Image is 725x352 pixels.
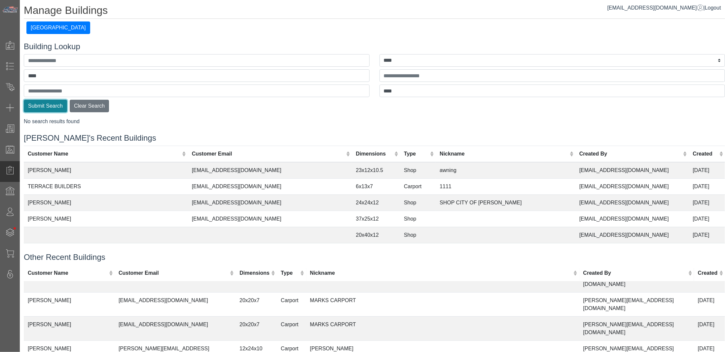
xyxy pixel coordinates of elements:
[436,162,575,179] td: awning
[575,211,689,227] td: [EMAIL_ADDRESS][DOMAIN_NAME]
[575,178,689,194] td: [EMAIL_ADDRESS][DOMAIN_NAME]
[689,227,725,243] td: [DATE]
[400,178,436,194] td: Carport
[24,292,115,316] td: [PERSON_NAME]
[352,243,400,259] td: 10x14x8
[352,211,400,227] td: 37x25x12
[236,316,277,340] td: 20x20x7
[24,194,188,211] td: [PERSON_NAME]
[436,243,575,259] td: test
[693,150,718,158] div: Created
[607,4,721,12] div: |
[24,253,725,262] h4: Other Recent Buildings
[306,316,579,340] td: MARKS CARPORT
[440,150,568,158] div: Nickname
[698,269,718,277] div: Created
[188,162,352,179] td: [EMAIL_ADDRESS][DOMAIN_NAME]
[119,269,228,277] div: Customer Email
[575,194,689,211] td: [EMAIL_ADDRESS][DOMAIN_NAME]
[689,243,725,259] td: [DATE]
[689,162,725,179] td: [DATE]
[689,211,725,227] td: [DATE]
[694,292,725,316] td: [DATE]
[70,100,109,112] button: Clear Search
[188,211,352,227] td: [EMAIL_ADDRESS][DOMAIN_NAME]
[236,292,277,316] td: 20x20x7
[26,21,90,34] button: [GEOGRAPHIC_DATA]
[607,5,704,11] a: [EMAIL_ADDRESS][DOMAIN_NAME]
[26,25,90,30] a: [GEOGRAPHIC_DATA]
[689,194,725,211] td: [DATE]
[306,292,579,316] td: MARKS CARPORT
[579,292,694,316] td: [PERSON_NAME][EMAIL_ADDRESS][DOMAIN_NAME]
[579,316,694,340] td: [PERSON_NAME][EMAIL_ADDRESS][DOMAIN_NAME]
[352,194,400,211] td: 24x24x12
[24,133,725,143] h4: [PERSON_NAME]'s Recent Buildings
[24,162,188,179] td: [PERSON_NAME]
[352,178,400,194] td: 6x13x7
[356,150,392,158] div: Dimensions
[352,162,400,179] td: 23x12x10.5
[28,150,180,158] div: Customer Name
[239,269,270,277] div: Dimensions
[24,316,115,340] td: [PERSON_NAME]
[188,178,352,194] td: [EMAIL_ADDRESS][DOMAIN_NAME]
[24,118,725,125] div: No search results found
[2,6,18,13] img: Metals Direct Inc Logo
[400,194,436,211] td: Shop
[436,178,575,194] td: 1111
[579,150,681,158] div: Created By
[575,227,689,243] td: [EMAIL_ADDRESS][DOMAIN_NAME]
[575,243,689,259] td: [EMAIL_ADDRESS][DOMAIN_NAME]
[115,292,236,316] td: [EMAIL_ADDRESS][DOMAIN_NAME]
[277,292,306,316] td: Carport
[689,178,725,194] td: [DATE]
[310,269,572,277] div: Nickname
[400,211,436,227] td: Shop
[6,218,23,239] span: •
[436,194,575,211] td: SHOP CITY OF [PERSON_NAME]
[400,227,436,243] td: Shop
[281,269,299,277] div: Type
[192,150,344,158] div: Customer Email
[277,316,306,340] td: Carport
[24,4,725,19] h1: Manage Buildings
[115,316,236,340] td: [EMAIL_ADDRESS][DOMAIN_NAME]
[575,162,689,179] td: [EMAIL_ADDRESS][DOMAIN_NAME]
[400,162,436,179] td: Shop
[188,194,352,211] td: [EMAIL_ADDRESS][DOMAIN_NAME]
[583,269,687,277] div: Created By
[694,316,725,340] td: [DATE]
[24,100,67,112] button: Submit Search
[404,150,428,158] div: Type
[352,227,400,243] td: 20x40x12
[24,211,188,227] td: [PERSON_NAME]
[24,178,188,194] td: TERRACE BUILDERS
[24,42,725,52] h4: Building Lookup
[28,269,107,277] div: Customer Name
[705,5,721,11] span: Logout
[400,243,436,259] td: Shop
